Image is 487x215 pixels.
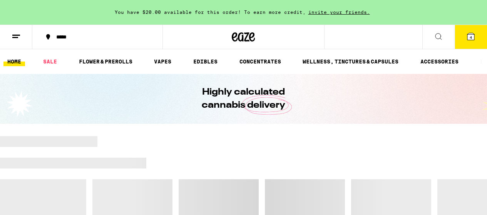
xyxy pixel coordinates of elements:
a: WELLNESS, TINCTURES & CAPSULES [299,57,402,66]
a: VAPES [150,57,175,66]
a: ACCESSORIES [417,57,462,66]
h1: Highly calculated cannabis delivery [180,86,307,112]
a: SALE [39,57,61,66]
span: invite your friends. [306,10,373,15]
span: 4 [470,35,472,40]
a: CONCENTRATES [236,57,285,66]
a: HOME [3,57,25,66]
span: You have $20.00 available for this order! To earn more credit, [115,10,306,15]
a: FLOWER & PREROLLS [75,57,136,66]
a: EDIBLES [189,57,221,66]
button: 4 [455,25,487,49]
